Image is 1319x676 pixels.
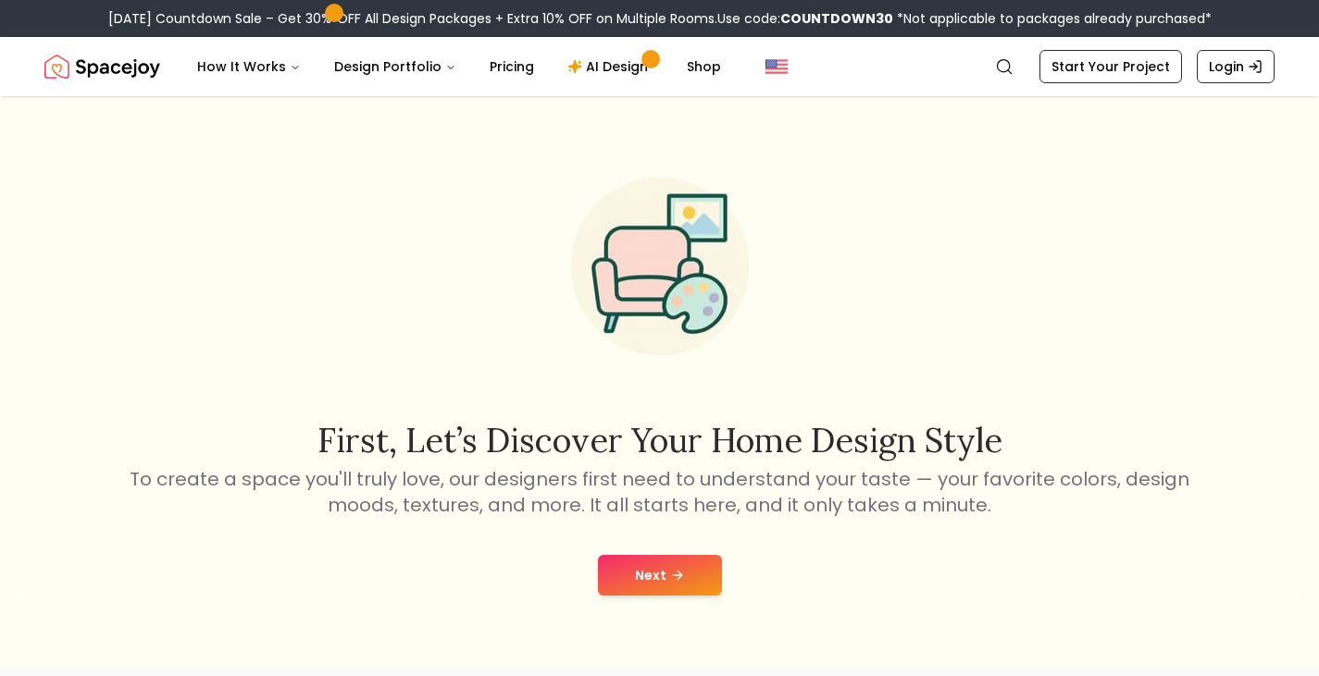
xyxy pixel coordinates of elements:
[182,48,736,85] nav: Main
[541,148,778,385] img: Start Style Quiz Illustration
[780,9,893,28] b: COUNTDOWN30
[1039,50,1182,83] a: Start Your Project
[717,9,893,28] span: Use code:
[672,48,736,85] a: Shop
[598,555,722,596] button: Next
[893,9,1212,28] span: *Not applicable to packages already purchased*
[765,55,788,78] img: United States
[44,48,160,85] img: Spacejoy Logo
[127,422,1193,459] h2: First, let’s discover your home design style
[319,48,471,85] button: Design Portfolio
[44,48,160,85] a: Spacejoy
[182,48,316,85] button: How It Works
[127,466,1193,518] p: To create a space you'll truly love, our designers first need to understand your taste — your fav...
[44,37,1275,96] nav: Global
[1197,50,1275,83] a: Login
[553,48,668,85] a: AI Design
[475,48,549,85] a: Pricing
[108,9,1212,28] div: [DATE] Countdown Sale – Get 30% OFF All Design Packages + Extra 10% OFF on Multiple Rooms.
